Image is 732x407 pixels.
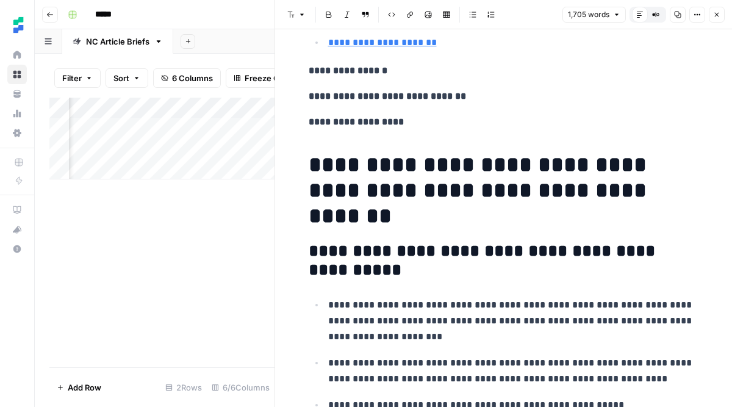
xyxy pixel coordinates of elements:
a: Home [7,45,27,65]
div: 2 Rows [160,378,207,397]
span: Freeze Columns [245,72,307,84]
div: What's new? [8,220,26,239]
button: What's new? [7,220,27,239]
button: 6 Columns [153,68,221,88]
span: 1,705 words [568,9,609,20]
span: Sort [113,72,129,84]
button: Add Row [49,378,109,397]
span: Filter [62,72,82,84]
img: Ten Speed Logo [7,14,29,36]
button: Workspace: Ten Speed [7,10,27,40]
button: Help + Support [7,239,27,259]
a: Usage [7,104,27,123]
a: AirOps Academy [7,200,27,220]
a: Your Data [7,84,27,104]
a: Browse [7,65,27,84]
div: 6/6 Columns [207,378,274,397]
span: Add Row [68,381,101,394]
button: Freeze Columns [226,68,315,88]
a: NC Article Briefs [62,29,173,54]
button: Sort [106,68,148,88]
a: Settings [7,123,27,143]
button: 1,705 words [562,7,626,23]
button: Filter [54,68,101,88]
div: NC Article Briefs [86,35,149,48]
span: 6 Columns [172,72,213,84]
